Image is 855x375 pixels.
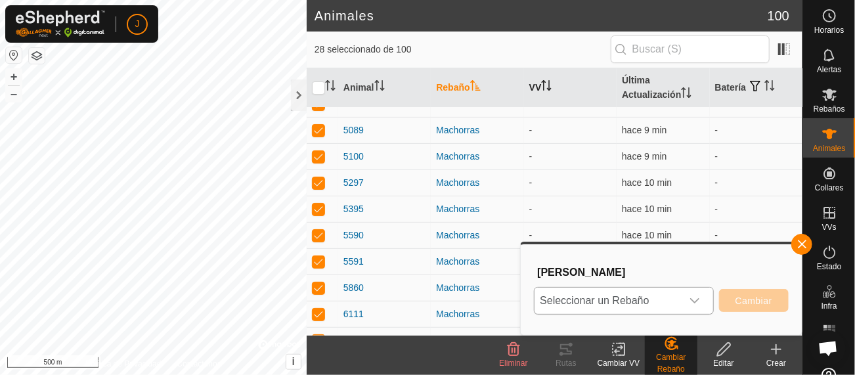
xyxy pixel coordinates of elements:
[682,288,708,314] div: dropdown trigger
[710,143,802,169] td: -
[710,68,802,108] th: Batería
[436,202,518,216] div: Machorras
[540,357,592,369] div: Rutas
[622,99,667,109] span: 2 sept 2025, 18:04
[817,263,841,271] span: Estado
[343,307,364,321] span: 6111
[436,334,518,347] div: Machorras
[735,296,772,306] span: Cambiar
[529,204,533,214] app-display-virtual-paddock-transition: -
[806,342,852,357] span: Mapa de Calor
[292,356,295,367] span: i
[719,289,789,312] button: Cambiar
[436,281,518,295] div: Machorras
[29,48,45,64] button: Capas del Mapa
[814,184,843,192] span: Collares
[768,6,789,26] span: 100
[710,222,802,248] td: -
[343,334,364,347] span: 6144
[529,230,533,240] app-display-virtual-paddock-transition: -
[529,99,533,109] app-display-virtual-paddock-transition: -
[622,204,672,214] span: 2 sept 2025, 18:02
[529,177,533,188] app-display-virtual-paddock-transition: -
[6,69,22,85] button: +
[436,150,518,164] div: Machorras
[85,358,161,370] a: Política de Privacidad
[697,357,750,369] div: Editar
[499,359,527,368] span: Eliminar
[470,82,481,93] p-sorticon: Activar para ordenar
[622,125,667,135] span: 2 sept 2025, 18:04
[343,281,364,295] span: 5860
[764,82,775,93] p-sorticon: Activar para ordenar
[343,202,364,216] span: 5395
[343,150,364,164] span: 5100
[681,89,691,100] p-sorticon: Activar para ordenar
[529,151,533,162] app-display-virtual-paddock-transition: -
[813,105,844,113] span: Rebaños
[436,176,518,190] div: Machorras
[343,229,364,242] span: 5590
[374,82,385,93] p-sorticon: Activar para ordenar
[611,35,770,63] input: Buscar (S)
[524,68,617,108] th: VV
[135,17,140,31] span: J
[431,68,523,108] th: Rebaño
[529,125,533,135] app-display-virtual-paddock-transition: -
[814,26,844,34] span: Horarios
[617,68,709,108] th: Última Actualización
[710,169,802,196] td: -
[16,11,105,37] img: Logo Gallagher
[810,330,846,366] a: Chat abierto
[436,255,518,269] div: Machorras
[535,288,681,314] span: Seleccionar un Rebaño
[541,82,552,93] p-sorticon: Activar para ordenar
[6,47,22,63] button: Restablecer Mapa
[315,8,768,24] h2: Animales
[645,351,697,375] div: Cambiar Rebaño
[325,82,336,93] p-sorticon: Activar para ordenar
[622,177,672,188] span: 2 sept 2025, 18:02
[343,123,364,137] span: 5089
[177,358,221,370] a: Contáctenos
[436,307,518,321] div: Machorras
[622,151,667,162] span: 2 sept 2025, 18:04
[710,117,802,143] td: -
[338,68,431,108] th: Animal
[286,355,301,369] button: i
[817,66,841,74] span: Alertas
[822,223,836,231] span: VVs
[821,302,837,310] span: Infra
[592,357,645,369] div: Cambiar VV
[622,230,672,240] span: 2 sept 2025, 18:03
[343,176,364,190] span: 5297
[436,229,518,242] div: Machorras
[537,266,789,278] h3: [PERSON_NAME]
[710,196,802,222] td: -
[315,43,611,56] span: 28 seleccionado de 100
[750,357,802,369] div: Crear
[6,86,22,102] button: –
[343,255,364,269] span: 5591
[436,123,518,137] div: Machorras
[813,144,845,152] span: Animales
